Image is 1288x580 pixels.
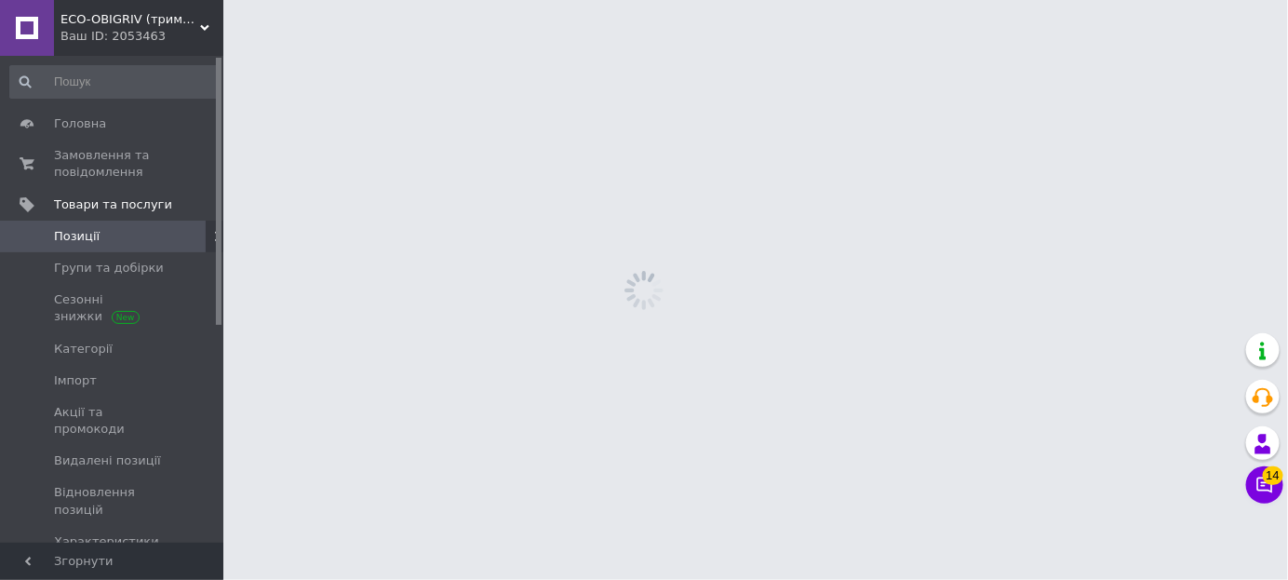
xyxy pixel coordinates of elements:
span: Категорії [54,341,113,357]
span: 14 [1263,466,1283,485]
span: ECO-OBIGRIV (тримаємо якість з 2011р.) [60,11,200,28]
span: Характеристики [54,533,159,550]
span: Позиції [54,228,100,245]
span: Товари та послуги [54,196,172,213]
span: Акції та промокоди [54,404,172,438]
span: Замовлення та повідомлення [54,147,172,181]
span: Імпорт [54,372,97,389]
span: Видалені позиції [54,452,161,469]
span: Відновлення позицій [54,484,172,518]
button: Чат з покупцем14 [1246,466,1283,504]
span: Групи та добірки [54,260,164,277]
div: Ваш ID: 2053463 [60,28,223,45]
input: Пошук [9,65,220,99]
span: Головна [54,115,106,132]
span: Сезонні знижки [54,291,172,325]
